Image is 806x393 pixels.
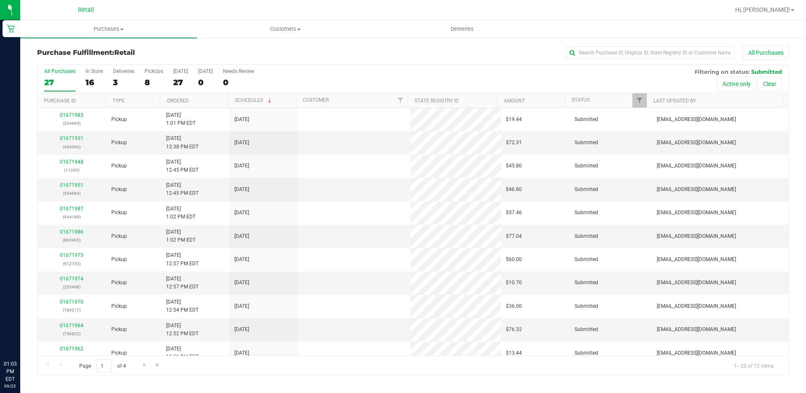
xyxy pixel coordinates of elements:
a: Ordered [167,98,189,104]
button: Clear [758,77,782,91]
span: Submitted [575,256,598,264]
a: 01671986 [60,229,83,235]
span: [DATE] 12:38 PM EDT [166,135,199,151]
span: $19.44 [506,116,522,124]
div: 0 [198,78,213,87]
span: [EMAIL_ADDRESS][DOMAIN_NAME] [657,162,736,170]
span: [DATE] [234,279,249,287]
a: Filter [632,93,646,108]
p: (869995) [43,236,101,244]
span: [EMAIL_ADDRESS][DOMAIN_NAME] [657,256,736,264]
a: Status [572,97,590,103]
a: 01671931 [60,135,83,141]
div: 27 [44,78,75,87]
span: [EMAIL_ADDRESS][DOMAIN_NAME] [657,326,736,334]
span: Pickup [111,162,127,170]
span: Submitted [751,68,782,75]
span: Customers [197,25,373,33]
a: 01671962 [60,346,83,352]
a: 01671951 [60,182,83,188]
span: $45.80 [506,162,522,170]
span: Submitted [575,232,598,240]
input: 1 [97,359,112,372]
p: (756822) [43,330,101,338]
span: Pickup [111,302,127,310]
span: Submitted [575,209,598,217]
span: [DATE] 12:54 PM EDT [166,298,199,314]
inline-svg: Retail [6,24,15,33]
a: Customers [197,20,373,38]
a: Type [113,98,125,104]
button: All Purchases [743,46,789,60]
p: (255498) [43,283,101,291]
span: [EMAIL_ADDRESS][DOMAIN_NAME] [657,116,736,124]
input: Search Purchase ID, Original ID, State Registry ID or Customer Name... [566,46,734,59]
div: 0 [223,78,254,87]
span: [DATE] [234,186,249,194]
span: [EMAIL_ADDRESS][DOMAIN_NAME] [657,139,736,147]
a: 01671983 [60,112,83,118]
span: [DATE] 1:02 PM EDT [166,228,196,244]
span: [DATE] 12:57 PM EDT [166,275,199,291]
a: Customer [303,97,329,103]
span: [DATE] [234,302,249,310]
a: Amount [504,98,525,104]
a: 01671970 [60,299,83,305]
a: Scheduled [235,97,273,103]
span: Submitted [575,116,598,124]
span: Pickup [111,186,127,194]
h3: Purchase Fulfillment: [37,49,288,57]
span: Pickup [111,279,127,287]
span: [DATE] [234,209,249,217]
a: 01671948 [60,159,83,165]
span: [DATE] 12:52 PM EDT [166,322,199,338]
iframe: Resource center unread badge [25,324,35,334]
span: $10.70 [506,279,522,287]
a: Purchase ID [44,98,76,104]
span: Filtering on status: [695,68,750,75]
p: 01:03 PM EDT [4,360,16,383]
span: $57.46 [506,209,522,217]
p: (534884) [43,189,101,197]
a: Deliveries [374,20,551,38]
span: $72.31 [506,139,522,147]
p: (436990) [43,143,101,151]
p: (944189) [43,213,101,221]
a: 01671987 [60,206,83,212]
span: [EMAIL_ADDRESS][DOMAIN_NAME] [657,209,736,217]
span: [DATE] [234,116,249,124]
div: 3 [113,78,134,87]
span: $36.00 [506,302,522,310]
a: Last Updated By [653,98,696,104]
div: In Store [86,68,103,74]
span: Submitted [575,139,598,147]
div: 16 [86,78,103,87]
div: [DATE] [198,68,213,74]
span: [DATE] [234,162,249,170]
button: Active only [717,77,756,91]
span: [DATE] 12:57 PM EDT [166,251,199,267]
span: Pickup [111,349,127,357]
div: Needs Review [223,68,254,74]
span: Hi, [PERSON_NAME]! [735,6,790,13]
div: [DATE] [173,68,188,74]
span: Pickup [111,139,127,147]
a: Purchases [20,20,197,38]
span: [DATE] 12:45 PM EDT [166,181,199,197]
span: [DATE] [234,139,249,147]
span: [EMAIL_ADDRESS][DOMAIN_NAME] [657,186,736,194]
div: Deliveries [113,68,134,74]
iframe: Resource center [8,326,34,351]
span: Submitted [575,326,598,334]
span: [DATE] [234,232,249,240]
span: Retail [78,6,94,13]
span: Submitted [575,279,598,287]
a: Go to the last page [152,359,164,371]
a: 01671974 [60,276,83,282]
p: 09/22 [4,383,16,389]
span: [DATE] 1:01 PM EDT [166,111,196,127]
span: $76.32 [506,326,522,334]
p: (204669) [43,119,101,127]
span: Submitted [575,162,598,170]
a: State Registry ID [414,98,459,104]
